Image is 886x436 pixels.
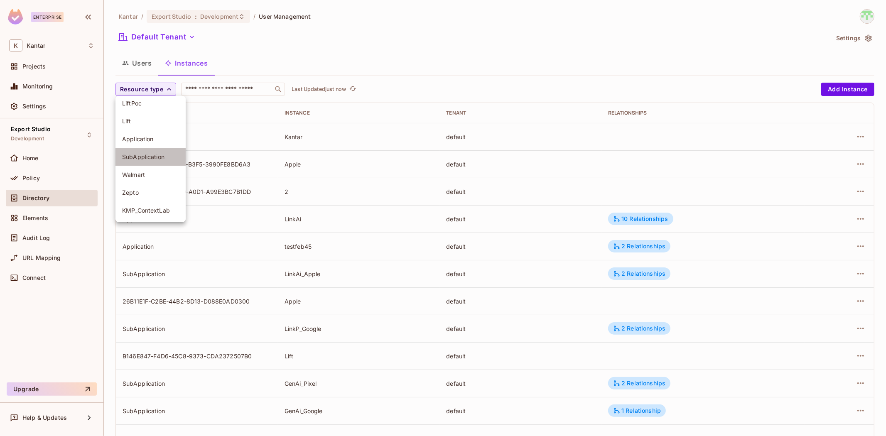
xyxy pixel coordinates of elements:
span: SubApplication [122,153,179,161]
span: Application [122,135,179,143]
span: Lift [122,117,179,125]
span: Walmart [122,171,179,179]
span: LiftPoc [122,99,179,107]
span: Zepto [122,189,179,196]
span: KMP_ContextLab [122,206,179,214]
